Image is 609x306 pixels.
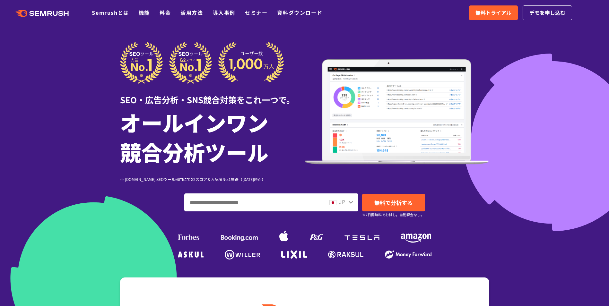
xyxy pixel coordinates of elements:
[185,194,324,211] input: ドメイン、キーワードまたはURLを入力してください
[475,9,511,17] span: 無料トライアル
[529,9,565,17] span: デモを申し込む
[523,5,572,20] a: デモを申し込む
[160,9,171,16] a: 料金
[213,9,235,16] a: 導入事例
[120,84,305,106] div: SEO・広告分析・SNS競合対策をこれ一つで。
[180,9,203,16] a: 活用方法
[374,199,413,207] span: 無料で分析する
[139,9,150,16] a: 機能
[362,212,424,218] small: ※7日間無料でお試し。自動課金なし。
[120,176,305,182] div: ※ [DOMAIN_NAME] SEOツール部門にてG2スコア＆人気度No.1獲得（[DATE]時点）
[339,198,345,206] span: JP
[245,9,267,16] a: セミナー
[277,9,322,16] a: 資料ダウンロード
[469,5,518,20] a: 無料トライアル
[120,107,305,166] h1: オールインワン 競合分析ツール
[362,194,425,211] a: 無料で分析する
[92,9,129,16] a: Semrushとは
